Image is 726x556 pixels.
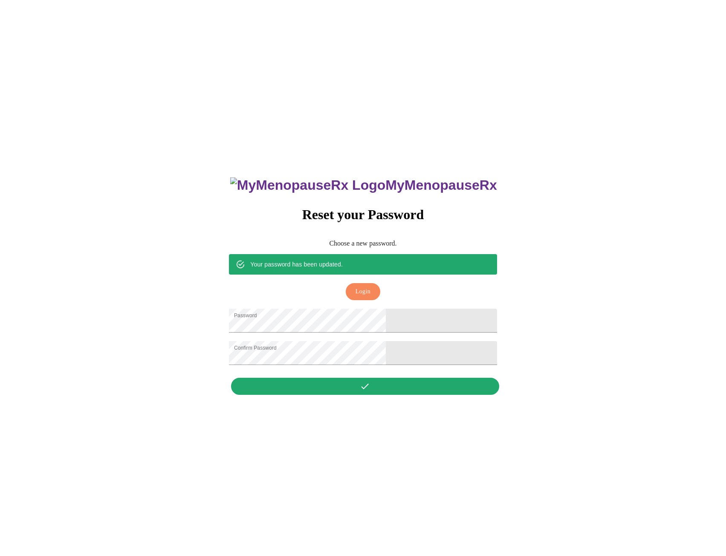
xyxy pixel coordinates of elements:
p: Choose a new password. [229,240,497,247]
div: Your password has been updated. [250,257,343,272]
h3: MyMenopauseRx [230,177,497,193]
span: Login [356,287,370,297]
a: Login [344,287,382,295]
h3: Reset your Password [229,207,497,223]
img: MyMenopauseRx Logo [230,177,385,193]
button: Login [346,283,380,301]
